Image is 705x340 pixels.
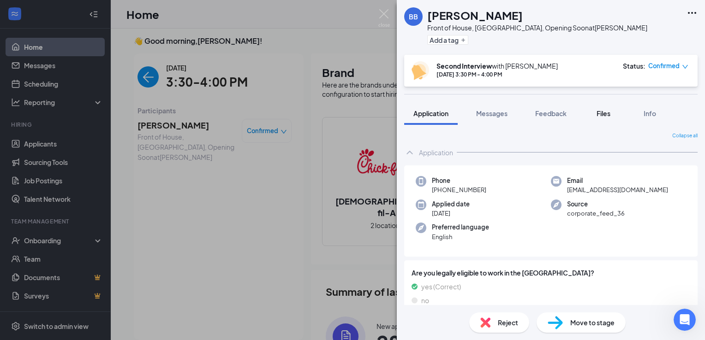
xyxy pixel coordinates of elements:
[432,176,486,185] span: Phone
[432,185,486,194] span: [PHONE_NUMBER]
[432,199,470,209] span: Applied date
[427,23,647,32] div: Front of House, [GEOGRAPHIC_DATA], Opening Soon at [PERSON_NAME]
[644,109,656,117] span: Info
[567,185,668,194] span: [EMAIL_ADDRESS][DOMAIN_NAME]
[567,209,625,218] span: corporate_feed_36
[498,317,518,328] span: Reject
[672,132,698,140] span: Collapse all
[623,61,645,70] div: Status :
[687,7,698,18] svg: Ellipses
[413,109,448,117] span: Application
[436,61,558,70] div: with [PERSON_NAME]
[432,209,470,218] span: [DATE]
[436,62,492,70] b: Second Interview
[567,199,625,209] span: Source
[404,147,415,158] svg: ChevronUp
[460,37,466,43] svg: Plus
[567,176,668,185] span: Email
[432,232,489,241] span: English
[419,148,453,157] div: Application
[597,109,610,117] span: Files
[409,12,418,21] div: BB
[427,7,523,23] h1: [PERSON_NAME]
[570,317,615,328] span: Move to stage
[421,295,429,305] span: no
[682,64,688,70] span: down
[674,309,696,331] iframe: Intercom live chat
[412,268,690,278] span: Are you legally eligible to work in the [GEOGRAPHIC_DATA]?
[421,281,461,292] span: yes (Correct)
[648,61,680,70] span: Confirmed
[535,109,567,117] span: Feedback
[432,223,489,232] span: Preferred language
[436,70,558,78] div: [DATE] 3:30 PM - 4:00 PM
[476,109,508,117] span: Messages
[427,35,468,45] button: PlusAdd a tag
